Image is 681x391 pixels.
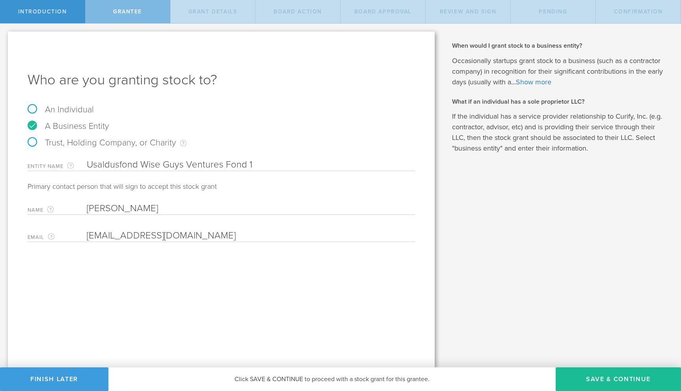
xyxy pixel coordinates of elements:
[440,8,497,15] span: Review and Sign
[28,162,87,171] label: Entity Name
[108,367,556,391] div: Click SAVE & CONTINUE to proceed with a stock grant for this grantee.
[452,111,669,154] p: If the individual has a service provider relationship to Curify, Inc. (e.g. contractor, advisor, ...
[614,8,663,15] span: Confirmation
[642,330,681,367] iframe: Chat Widget
[28,182,415,191] p: Primary contact person that will sign to accept this stock grant
[452,41,669,50] h2: When would I grant stock to a business entity?
[87,203,411,214] input: Required
[452,56,669,88] p: Occasionally startups grant stock to a business (such as a contractor company) in recognition for...
[113,8,142,15] span: Grantee
[516,78,551,86] a: Show more
[28,205,87,214] label: Name
[28,233,87,242] label: Email
[188,8,237,15] span: Grant Details
[452,97,669,106] h2: What if an individual has a sole proprietor LLC?
[28,71,415,89] h1: Who are you granting stock to?
[28,121,109,131] label: A Business Entity
[539,8,567,15] span: Pending
[354,8,411,15] span: Board Approval
[87,159,415,171] input: Required
[87,230,411,242] input: Required
[18,8,67,15] span: Introduction
[28,138,186,148] label: Trust, Holding Company, or Charity
[274,8,322,15] span: Board Action
[556,367,681,391] button: Save & Continue
[28,104,94,115] label: An Individual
